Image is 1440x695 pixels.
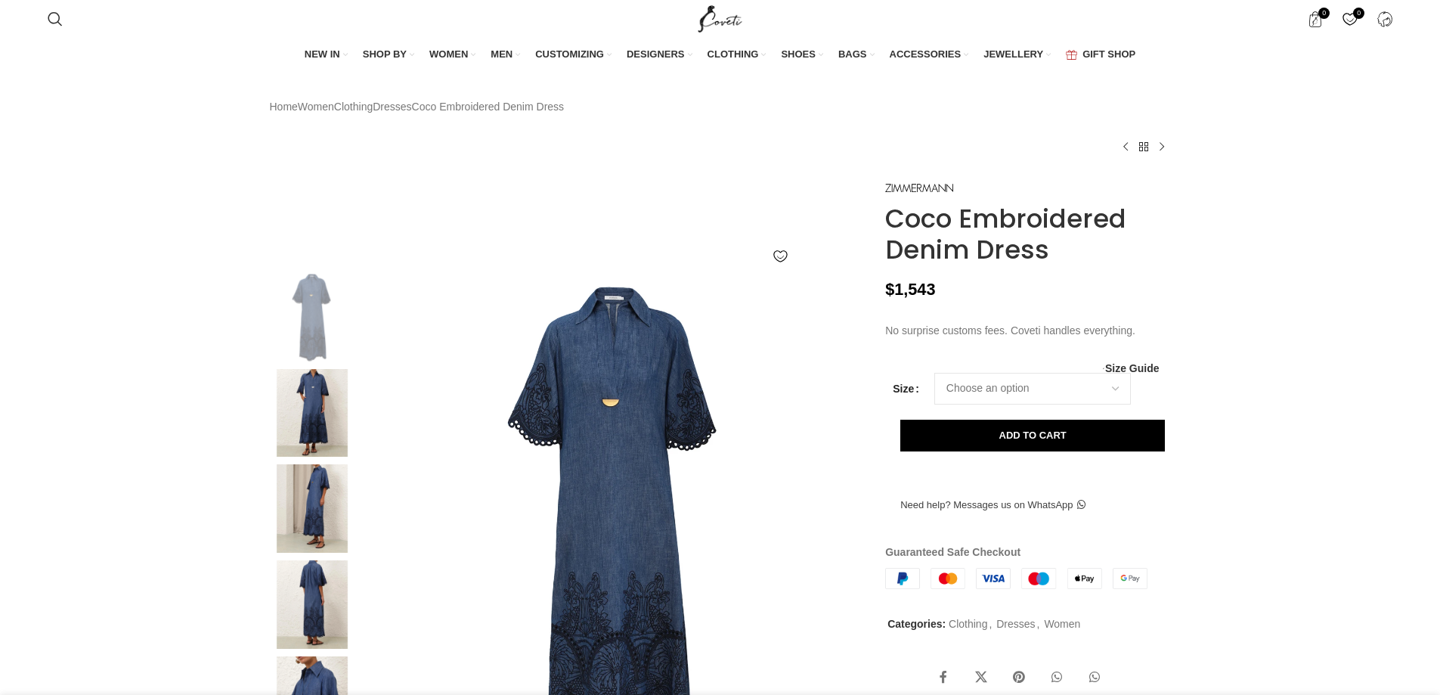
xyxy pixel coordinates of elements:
[535,48,604,61] span: CUSTOMIZING
[266,560,358,649] img: Zimmermann dresses
[1082,48,1135,61] span: GIFT SHOP
[781,39,823,71] a: SHOES
[983,39,1051,71] a: JEWELLERY
[695,12,745,24] a: Site logo
[429,48,468,61] span: WOMEN
[334,98,373,115] a: Clothing
[40,4,70,34] a: Search
[1037,616,1040,632] span: ,
[363,48,407,61] span: SHOP BY
[900,420,1165,451] button: Add to cart
[893,380,919,397] label: Size
[1079,662,1110,693] a: WhatsApp social link
[40,39,1401,71] div: Main navigation
[266,369,358,458] img: Zimmermann dresses
[781,48,816,61] span: SHOES
[270,98,565,115] nav: Breadcrumb
[983,48,1043,61] span: JEWELLERY
[1066,39,1135,71] a: GIFT SHOP
[535,39,612,71] a: CUSTOMIZING
[966,662,996,693] a: X social link
[1353,8,1364,19] span: 0
[708,39,766,71] a: CLOTHING
[266,273,358,361] img: Zimmermann dress
[373,98,411,115] a: Dresses
[1116,138,1135,156] a: Previous product
[429,39,475,71] a: WOMEN
[491,48,513,61] span: MEN
[885,546,1020,558] strong: Guaranteed Safe Checkout
[1334,4,1365,34] div: My Wishlist
[838,48,867,61] span: BAGS
[887,618,946,630] span: Categories:
[627,48,685,61] span: DESIGNERS
[270,98,298,115] a: Home
[885,322,1170,339] p: No surprise customs fees. Coveti handles everything.
[491,39,520,71] a: MEN
[1044,618,1080,630] a: Women
[890,39,969,71] a: ACCESSORIES
[1004,662,1034,693] a: Pinterest social link
[885,184,953,192] img: Zimmermann
[1299,4,1330,34] a: 0
[949,618,987,630] a: Clothing
[838,39,875,71] a: BAGS
[1153,138,1171,156] a: Next product
[1066,50,1077,60] img: GiftBag
[266,464,358,553] img: Zimmermann dress
[996,618,1035,630] a: Dresses
[305,48,340,61] span: NEW IN
[412,98,565,115] span: Coco Embroidered Denim Dress
[885,568,1147,589] img: guaranteed-safe-checkout-bordered.j
[885,280,894,299] span: $
[1042,662,1072,693] a: WhatsApp social link
[1334,4,1365,34] a: 0
[1318,8,1330,19] span: 0
[885,203,1170,265] h1: Coco Embroidered Denim Dress
[305,39,348,71] a: NEW IN
[363,39,414,71] a: SHOP BY
[890,48,962,61] span: ACCESSORIES
[928,662,958,693] a: Facebook social link
[627,39,692,71] a: DESIGNERS
[885,489,1100,521] a: Need help? Messages us on WhatsApp
[885,280,935,299] bdi: 1,543
[708,48,759,61] span: CLOTHING
[298,98,334,115] a: Women
[989,616,992,632] span: ,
